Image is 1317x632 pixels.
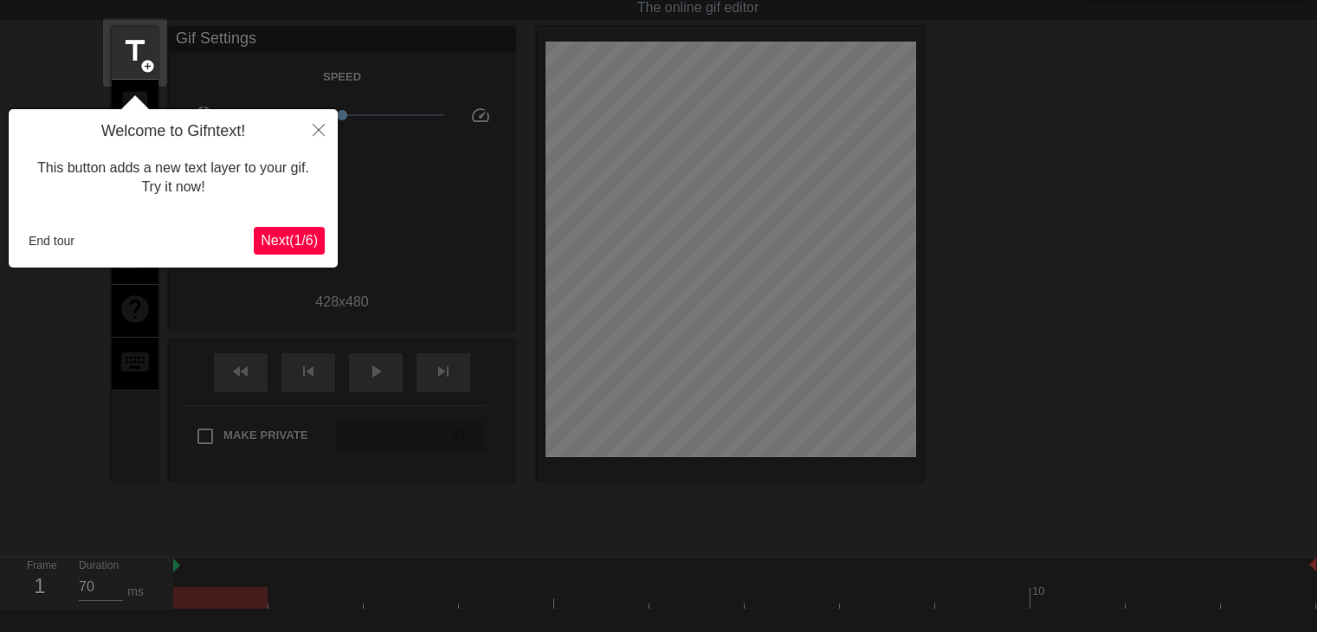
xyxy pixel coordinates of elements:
span: Next ( 1 / 6 ) [261,233,318,248]
button: Next [254,227,325,255]
div: This button adds a new text layer to your gif. Try it now! [22,141,325,215]
button: Close [300,109,338,149]
button: End tour [22,228,81,254]
h4: Welcome to Gifntext! [22,122,325,141]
